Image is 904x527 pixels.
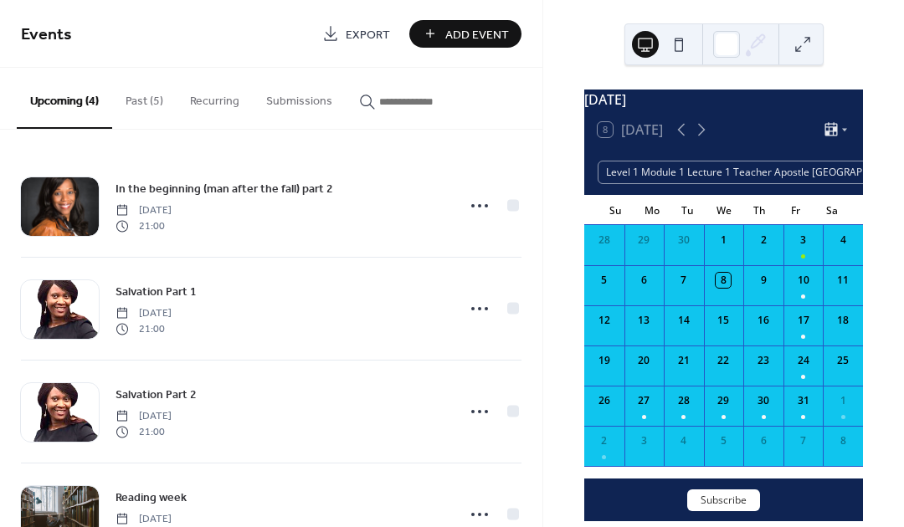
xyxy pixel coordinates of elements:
[716,233,731,248] div: 1
[116,282,197,301] a: Salvation Part 1
[634,195,670,225] div: Mo
[716,353,731,368] div: 22
[756,313,771,328] div: 16
[835,393,850,408] div: 1
[756,233,771,248] div: 2
[778,195,814,225] div: Fr
[597,433,612,448] div: 2
[756,273,771,288] div: 9
[116,321,172,336] span: 21:00
[716,393,731,408] div: 29
[253,68,346,127] button: Submissions
[310,20,403,48] a: Export
[409,20,521,48] button: Add Event
[116,385,197,404] a: Salvation Part 2
[796,393,811,408] div: 31
[116,284,197,301] span: Salvation Part 1
[116,488,187,507] a: Reading week
[676,313,691,328] div: 14
[742,195,778,225] div: Th
[756,353,771,368] div: 23
[584,90,863,110] div: [DATE]
[796,433,811,448] div: 7
[597,313,612,328] div: 12
[445,26,509,43] span: Add Event
[597,233,612,248] div: 28
[716,313,731,328] div: 15
[116,181,333,198] span: In the beginning (man after the fall) part 2
[116,179,333,198] a: In the beginning (man after the fall) part 2
[676,393,691,408] div: 28
[835,273,850,288] div: 11
[706,195,742,225] div: We
[676,433,691,448] div: 4
[116,203,172,218] span: [DATE]
[756,433,771,448] div: 6
[796,353,811,368] div: 24
[177,68,253,127] button: Recurring
[835,353,850,368] div: 25
[796,313,811,328] div: 17
[17,68,112,129] button: Upcoming (4)
[112,68,177,127] button: Past (5)
[676,233,691,248] div: 30
[21,18,72,51] span: Events
[116,386,197,404] span: Salvation Part 2
[796,233,811,248] div: 3
[676,273,691,288] div: 7
[636,353,651,368] div: 20
[835,313,850,328] div: 18
[796,273,811,288] div: 10
[598,195,634,225] div: Su
[716,433,731,448] div: 5
[636,393,651,408] div: 27
[116,218,172,233] span: 21:00
[835,433,850,448] div: 8
[687,489,760,511] button: Subscribe
[716,273,731,288] div: 8
[814,195,850,225] div: Sa
[116,306,172,321] span: [DATE]
[346,26,390,43] span: Export
[636,273,651,288] div: 6
[116,409,172,424] span: [DATE]
[676,353,691,368] div: 21
[670,195,706,225] div: Tu
[636,433,651,448] div: 3
[116,489,187,507] span: Reading week
[116,512,172,527] span: [DATE]
[597,353,612,368] div: 19
[835,233,850,248] div: 4
[756,393,771,408] div: 30
[636,233,651,248] div: 29
[636,313,651,328] div: 13
[597,273,612,288] div: 5
[597,393,612,408] div: 26
[116,424,172,439] span: 21:00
